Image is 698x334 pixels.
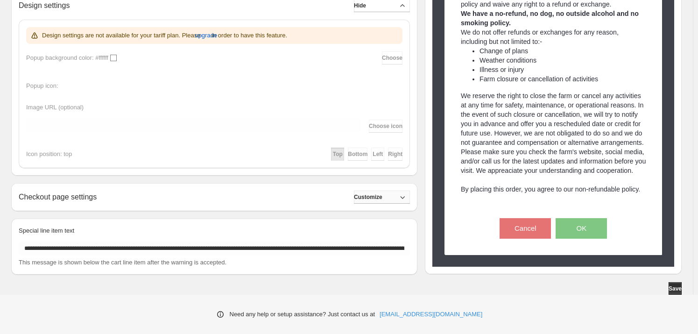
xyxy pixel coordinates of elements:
p: By placing this order, you agree to our non-refundable policy. [461,185,646,194]
li: Farm closure or cancellation of activities [479,74,646,84]
span: Hide [354,2,366,9]
span: This message is shown below the cart line item after the warning is accepted. [19,259,226,266]
p: By placing this order you are also agreeing to the [US_STATE] AGRICULTURAL TOURISM PROMOTION ACT. [461,203,646,222]
button: Cancel [500,218,551,239]
span: upgrade [195,31,217,40]
li: Change of plans [479,46,646,56]
a: [EMAIL_ADDRESS][DOMAIN_NAME] [380,310,482,319]
button: Save [669,282,682,295]
button: OK [556,218,607,239]
li: Illness or injury [479,65,646,74]
p: We reserve the right to close the farm or cancel any activities at any time for safety, maintenan... [461,91,646,175]
p: Design settings are not available for your tariff plan. Please in order to have this feature. [42,31,287,40]
span: Save [669,285,682,292]
button: upgrade [195,28,217,43]
h2: Checkout page settings [19,192,97,201]
span: Special line item text [19,227,74,234]
p: We do not offer refunds or exchanges for any reason, including but not limited to:- [461,28,646,46]
button: Customize [354,191,410,204]
li: Weather conditions [479,56,646,65]
strong: We have a no-refund, no dog, no outside alcohol and no smoking policy. [461,10,639,27]
h2: Design settings [19,1,70,10]
span: Customize [354,193,382,201]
